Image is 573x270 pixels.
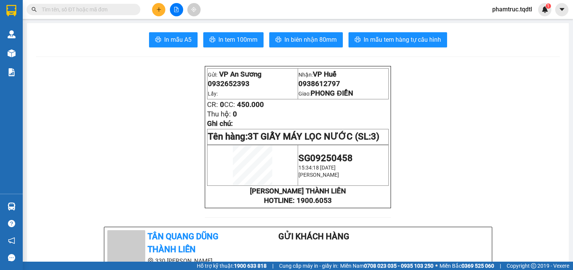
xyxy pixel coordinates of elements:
button: printerIn biên nhận 80mm [269,32,343,47]
strong: 1900 633 818 [234,263,267,269]
span: 0932652393 [208,80,250,88]
span: ⚪️ [435,264,438,267]
span: caret-down [559,6,565,13]
span: Miền Nam [340,262,433,270]
span: notification [8,237,15,244]
span: question-circle [8,220,15,227]
span: Ghi chú: [207,119,233,128]
img: logo-vxr [6,5,16,16]
span: Tên hàng: [208,131,379,142]
span: CC: [224,100,235,109]
span: printer [355,36,361,44]
span: 450.000 [237,100,264,109]
img: warehouse-icon [8,202,16,210]
span: message [8,254,15,261]
span: Miền Bắc [440,262,494,270]
span: plus [156,7,162,12]
li: 330 [PERSON_NAME] [107,256,248,266]
span: In mẫu A5 [164,35,192,44]
input: Tìm tên, số ĐT hoặc mã đơn [42,5,131,14]
span: Thu hộ: [207,110,231,118]
button: printerIn mẫu A5 [149,32,198,47]
span: 1 [547,3,549,9]
button: caret-down [555,3,568,16]
strong: [PERSON_NAME] THÀNH LIÊN [250,187,346,195]
span: VP An Sương [219,70,262,78]
span: | [500,262,501,270]
button: aim [187,3,201,16]
span: In tem 100mm [218,35,257,44]
button: plus [152,3,165,16]
span: SG09250458 [298,153,353,163]
span: CR: [207,100,218,109]
span: Giao: [298,91,353,97]
span: search [31,7,37,12]
button: printerIn mẫu tem hàng tự cấu hình [349,32,447,47]
span: printer [155,36,161,44]
p: Gửi: [208,70,297,78]
span: 15:34:18 [DATE] [298,165,336,171]
span: printer [209,36,215,44]
span: 3T GIẤY MÁY LỌC NƯỚC (SL: [248,131,379,142]
span: 3) [371,131,379,142]
button: file-add [170,3,183,16]
span: aim [191,7,196,12]
span: Hỗ trợ kỹ thuật: [197,262,267,270]
sup: 1 [546,3,551,9]
b: Gửi khách hàng [278,232,349,241]
span: 0 [220,100,224,109]
b: Tân Quang Dũng Thành Liên [148,232,218,254]
span: In biên nhận 80mm [284,35,337,44]
strong: HOTLINE: 1900.6053 [264,196,332,205]
span: printer [275,36,281,44]
span: copyright [531,263,536,268]
span: file-add [174,7,179,12]
strong: 0369 525 060 [462,263,494,269]
span: environment [148,258,154,264]
span: 0938612797 [298,80,340,88]
span: Lấy: [208,91,218,97]
span: Cung cấp máy in - giấy in: [279,262,338,270]
p: Nhận: [298,70,388,78]
span: phamtruc.tqdtl [486,5,538,14]
span: VP Huế [313,70,336,78]
span: | [272,262,273,270]
img: warehouse-icon [8,30,16,38]
span: PHONG ĐIỀN [311,89,353,97]
img: icon-new-feature [542,6,548,13]
img: warehouse-icon [8,49,16,57]
img: solution-icon [8,68,16,76]
span: 0 [233,110,237,118]
button: printerIn tem 100mm [203,32,264,47]
span: In mẫu tem hàng tự cấu hình [364,35,441,44]
strong: 0708 023 035 - 0935 103 250 [364,263,433,269]
span: [PERSON_NAME] [298,172,339,178]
